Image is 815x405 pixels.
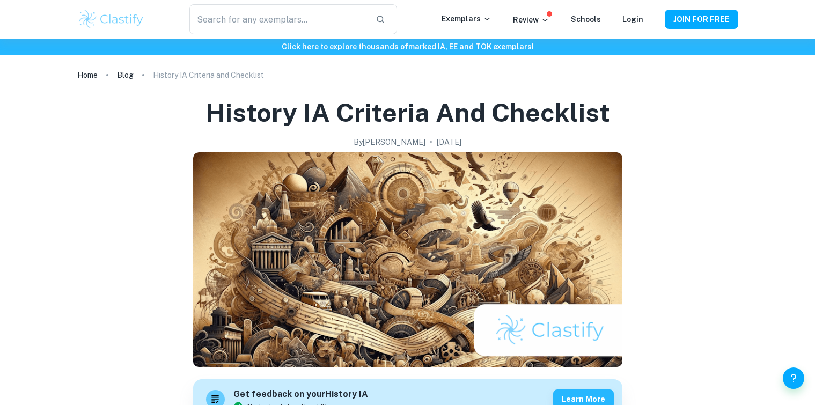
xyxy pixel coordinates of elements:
[571,15,601,24] a: Schools
[189,4,366,34] input: Search for any exemplars...
[77,9,145,30] img: Clastify logo
[430,136,432,148] p: •
[442,13,491,25] p: Exemplars
[193,152,622,367] img: History IA Criteria and Checklist cover image
[354,136,425,148] h2: By [PERSON_NAME]
[233,388,368,401] h6: Get feedback on your History IA
[783,367,804,389] button: Help and Feedback
[77,68,98,83] a: Home
[513,14,549,26] p: Review
[117,68,134,83] a: Blog
[2,41,813,53] h6: Click here to explore thousands of marked IA, EE and TOK exemplars !
[437,136,461,148] h2: [DATE]
[205,95,610,130] h1: History IA Criteria and Checklist
[622,15,643,24] a: Login
[665,10,738,29] button: JOIN FOR FREE
[153,69,264,81] p: History IA Criteria and Checklist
